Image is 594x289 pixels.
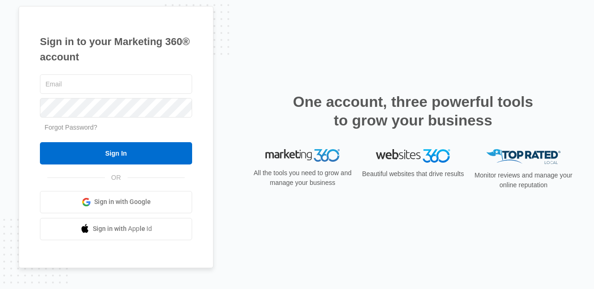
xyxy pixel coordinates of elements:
[40,74,192,94] input: Email
[93,224,152,234] span: Sign in with Apple Id
[290,92,536,130] h2: One account, three powerful tools to grow your business
[471,171,575,190] p: Monitor reviews and manage your online reputation
[40,191,192,213] a: Sign in with Google
[40,142,192,164] input: Sign In
[45,124,97,131] a: Forgot Password?
[105,173,128,183] span: OR
[265,149,340,162] img: Marketing 360
[251,168,355,188] p: All the tools you need to grow and manage your business
[486,149,561,164] img: Top Rated Local
[94,197,151,207] span: Sign in with Google
[376,149,450,163] img: Websites 360
[40,218,192,240] a: Sign in with Apple Id
[361,169,465,179] p: Beautiful websites that drive results
[40,34,192,65] h1: Sign in to your Marketing 360® account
